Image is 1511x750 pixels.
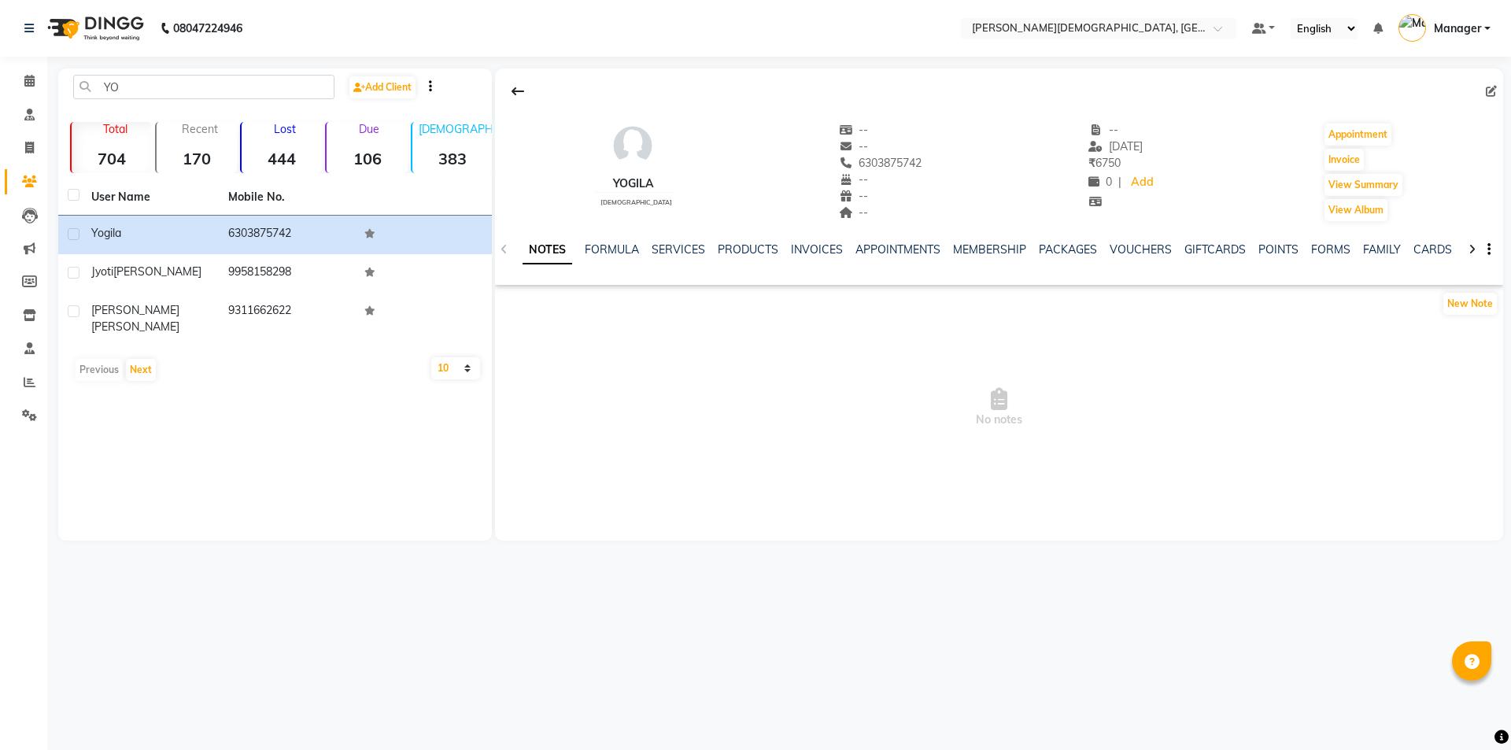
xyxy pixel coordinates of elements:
[327,149,407,168] strong: 106
[163,122,237,136] p: Recent
[1088,139,1143,153] span: [DATE]
[349,76,416,98] a: Add Client
[126,359,156,381] button: Next
[91,264,113,279] span: Jyoti
[1110,242,1172,257] a: VOUCHERS
[839,172,869,187] span: --
[953,242,1026,257] a: MEMBERSHIP
[91,320,179,334] span: [PERSON_NAME]
[1324,174,1402,196] button: View Summary
[855,242,940,257] a: APPOINTMENTS
[600,198,672,206] span: [DEMOGRAPHIC_DATA]
[839,139,869,153] span: --
[419,122,493,136] p: [DEMOGRAPHIC_DATA]
[1413,242,1452,257] a: CARDS
[1363,242,1401,257] a: FAMILY
[501,76,534,106] div: Back to Client
[1324,124,1391,146] button: Appointment
[791,242,843,257] a: INVOICES
[1128,172,1155,194] a: Add
[82,179,219,216] th: User Name
[652,242,705,257] a: SERVICES
[219,179,356,216] th: Mobile No.
[1258,242,1299,257] a: POINTS
[412,149,493,168] strong: 383
[330,122,407,136] p: Due
[1088,123,1118,137] span: --
[72,149,152,168] strong: 704
[1398,14,1426,42] img: Manager
[718,242,778,257] a: PRODUCTS
[91,226,121,240] span: Yogila
[40,6,148,50] img: logo
[839,123,869,137] span: --
[1088,156,1095,170] span: ₹
[78,122,152,136] p: Total
[1088,175,1112,189] span: 0
[219,216,356,254] td: 6303875742
[594,175,672,192] div: Yogila
[1434,20,1481,37] span: Manager
[219,254,356,293] td: 9958158298
[1088,156,1121,170] span: 6750
[839,189,869,203] span: --
[839,156,922,170] span: 6303875742
[609,122,656,169] img: avatar
[495,329,1503,486] span: No notes
[242,149,322,168] strong: 444
[839,205,869,220] span: --
[1118,174,1121,190] span: |
[585,242,639,257] a: FORMULA
[1184,242,1246,257] a: GIFTCARDS
[1445,687,1495,734] iframe: chat widget
[1324,199,1387,221] button: View Album
[248,122,322,136] p: Lost
[523,236,572,264] a: NOTES
[1039,242,1097,257] a: PACKAGES
[173,6,242,50] b: 08047224946
[157,149,237,168] strong: 170
[113,264,201,279] span: [PERSON_NAME]
[1324,149,1364,171] button: Invoice
[73,75,334,99] input: Search by Name/Mobile/Email/Code
[1311,242,1350,257] a: FORMS
[219,293,356,345] td: 9311662622
[1443,293,1497,315] button: New Note
[91,303,179,317] span: [PERSON_NAME]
